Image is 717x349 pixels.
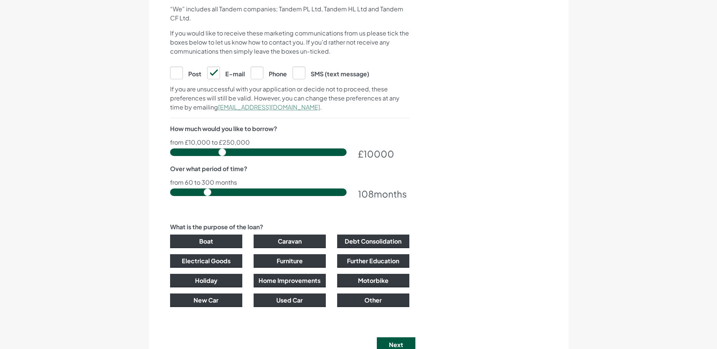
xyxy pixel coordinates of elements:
[170,293,242,307] button: New Car
[358,188,374,199] span: 108
[170,139,409,145] p: from £10,000 to £250,000
[170,179,409,185] p: from 60 to 300 months
[254,254,326,268] button: Furniture
[170,274,242,287] button: Holiday
[254,293,326,307] button: Used Car
[218,103,320,111] a: [EMAIL_ADDRESS][DOMAIN_NAME]
[358,187,409,201] div: months
[358,147,409,161] div: £
[170,222,263,232] label: What is the purpose of the loan?
[170,164,247,173] label: Over what period of time?
[337,274,409,287] button: Motorbike
[337,293,409,307] button: Other
[337,235,409,248] button: Debt Consolidation
[170,5,409,23] p: “We” includes all Tandem companies; Tandem PL Ltd, Tandem HL Ltd and Tandem CF Ltd.
[254,274,326,287] button: Home Improvements
[170,235,242,248] button: Boat
[293,66,369,79] label: SMS (text message)
[251,66,287,79] label: Phone
[170,254,242,268] button: Electrical Goods
[337,254,409,268] button: Further Education
[170,85,409,112] p: If you are unsuccessful with your application or decide not to proceed, these preferences will st...
[207,66,245,79] label: E-mail
[170,66,201,79] label: Post
[254,235,326,248] button: Caravan
[170,124,277,133] label: How much would you like to borrow?
[170,29,409,56] p: If you would like to receive these marketing communications from us please tick the boxes below t...
[364,148,394,159] span: 10000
